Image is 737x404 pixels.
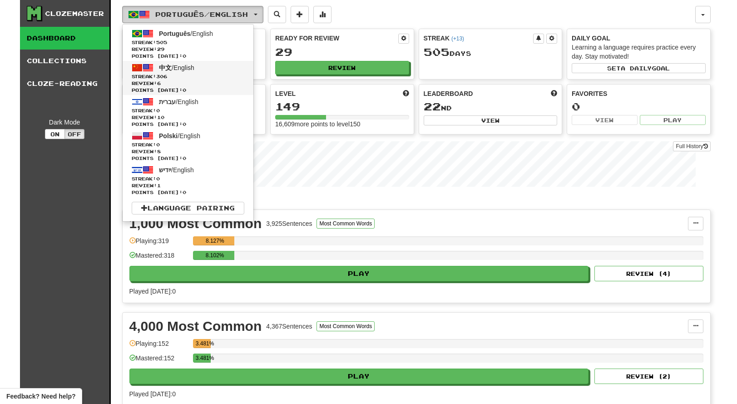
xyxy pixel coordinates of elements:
[156,176,160,181] span: 0
[572,34,706,43] div: Daily Goal
[291,6,309,23] button: Add sentence to collection
[594,369,703,384] button: Review (2)
[572,89,706,98] div: Favorites
[317,321,375,331] button: Most Common Words
[196,236,234,245] div: 8.127%
[123,61,253,95] a: 中文/EnglishStreak:306 Review:6Points [DATE]:0
[275,34,398,43] div: Ready for Review
[45,9,104,18] div: Clozemaster
[129,217,262,230] div: 1,000 Most Common
[159,30,190,37] span: Português
[275,120,409,129] div: 16,609 more points to level 150
[20,50,109,72] a: Collections
[132,182,244,189] span: Review: 1
[424,89,473,98] span: Leaderboard
[403,89,409,98] span: Score more points to level up
[159,98,198,105] span: / English
[123,129,253,163] a: Polski/EnglishStreak:0 Review:8Points [DATE]:0
[129,369,589,384] button: Play
[132,107,244,114] span: Streak:
[156,108,160,113] span: 0
[132,80,244,87] span: Review: 6
[159,30,213,37] span: / English
[196,339,211,348] div: 3.481%
[266,322,312,331] div: 4,367 Sentences
[572,43,706,61] div: Learning a language requires practice every day. Stay motivated!
[123,163,253,197] a: ייִדיש/EnglishStreak:0 Review:1Points [DATE]:0
[20,27,109,50] a: Dashboard
[155,10,248,18] span: Português / English
[132,114,244,121] span: Review: 10
[159,166,171,174] span: ייִדיש
[196,354,211,363] div: 3.481%
[132,73,244,80] span: Streak:
[6,392,75,401] span: Open feedback widget
[156,40,167,45] span: 505
[132,155,244,162] span: Points [DATE]: 0
[132,121,244,128] span: Points [DATE]: 0
[275,46,409,58] div: 29
[123,27,253,61] a: Português/EnglishStreak:505 Review:29Points [DATE]:0
[129,339,188,354] div: Playing: 152
[159,64,194,71] span: / English
[64,129,84,139] button: Off
[275,101,409,112] div: 149
[159,132,200,140] span: / English
[424,46,558,58] div: Day s
[123,95,253,129] a: עברית/EnglishStreak:0 Review:10Points [DATE]:0
[424,115,558,125] button: View
[594,266,703,281] button: Review (4)
[132,87,244,94] span: Points [DATE]: 0
[129,354,188,369] div: Mastered: 152
[129,236,188,251] div: Playing: 319
[313,6,331,23] button: More stats
[673,141,710,151] a: Full History
[132,53,244,60] span: Points [DATE]: 0
[424,101,558,113] div: nd
[424,34,534,43] div: Streak
[132,175,244,182] span: Streak:
[132,148,244,155] span: Review: 8
[132,141,244,148] span: Streak:
[129,288,176,295] span: Played [DATE]: 0
[572,115,638,125] button: View
[27,118,103,127] div: Dark Mode
[640,115,706,125] button: Play
[156,142,160,147] span: 0
[424,45,450,58] span: 505
[424,100,441,113] span: 22
[275,61,409,75] button: Review
[159,166,194,174] span: / English
[268,6,286,23] button: Search sentences
[132,189,244,196] span: Points [DATE]: 0
[122,6,263,23] button: Português/English
[275,89,296,98] span: Level
[317,219,375,229] button: Most Common Words
[20,72,109,95] a: Cloze-Reading
[572,101,706,112] div: 0
[572,63,706,73] button: Seta dailygoal
[196,251,234,260] div: 8.102%
[129,266,589,281] button: Play
[132,202,244,214] a: Language Pairing
[159,132,178,140] span: Polski
[266,219,312,228] div: 3,925 Sentences
[551,89,557,98] span: This week in points, UTC
[129,251,188,266] div: Mastered: 318
[621,65,652,71] span: a daily
[132,46,244,53] span: Review: 29
[159,98,176,105] span: עברית
[45,129,65,139] button: On
[129,319,262,333] div: 4,000 Most Common
[159,64,172,71] span: 中文
[132,39,244,46] span: Streak:
[451,35,464,42] a: (+13)
[156,74,167,79] span: 306
[122,196,711,205] p: In Progress
[129,390,176,398] span: Played [DATE]: 0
